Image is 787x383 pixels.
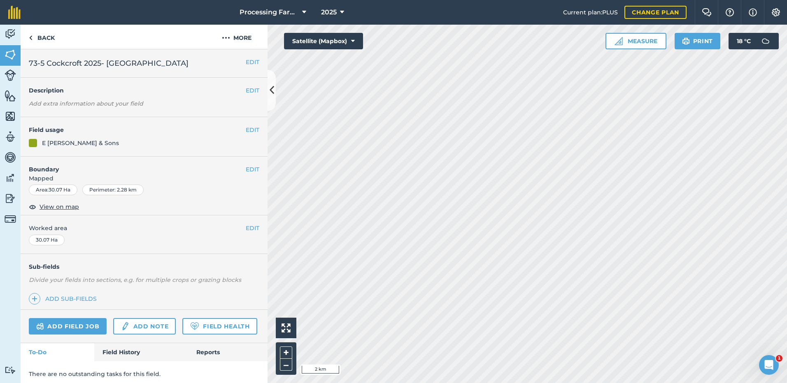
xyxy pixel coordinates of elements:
a: Field Health [182,318,257,335]
img: svg+xml;base64,PD94bWwgdmVyc2lvbj0iMS4wIiBlbmNvZGluZz0idXRmLTgiPz4KPCEtLSBHZW5lcmF0b3I6IEFkb2JlIE... [121,321,130,331]
span: 2025 [321,7,337,17]
a: Add sub-fields [29,293,100,305]
a: Add field job [29,318,107,335]
img: fieldmargin Logo [8,6,21,19]
img: Two speech bubbles overlapping with the left bubble in the forefront [702,8,712,16]
span: 1 [776,355,782,362]
img: svg+xml;base64,PHN2ZyB4bWxucz0iaHR0cDovL3d3dy53My5vcmcvMjAwMC9zdmciIHdpZHRoPSIxNyIgaGVpZ2h0PSIxNy... [749,7,757,17]
img: svg+xml;base64,PHN2ZyB4bWxucz0iaHR0cDovL3d3dy53My5vcmcvMjAwMC9zdmciIHdpZHRoPSI1NiIgaGVpZ2h0PSI2MC... [5,90,16,102]
img: svg+xml;base64,PHN2ZyB4bWxucz0iaHR0cDovL3d3dy53My5vcmcvMjAwMC9zdmciIHdpZHRoPSIyMCIgaGVpZ2h0PSIyNC... [222,33,230,43]
div: Perimeter : 2.28 km [82,185,144,195]
img: svg+xml;base64,PD94bWwgdmVyc2lvbj0iMS4wIiBlbmNvZGluZz0idXRmLTgiPz4KPCEtLSBHZW5lcmF0b3I6IEFkb2JlIE... [5,151,16,164]
img: svg+xml;base64,PHN2ZyB4bWxucz0iaHR0cDovL3d3dy53My5vcmcvMjAwMC9zdmciIHdpZHRoPSI1NiIgaGVpZ2h0PSI2MC... [5,48,16,61]
h4: Description [29,86,259,95]
img: svg+xml;base64,PD94bWwgdmVyc2lvbj0iMS4wIiBlbmNvZGluZz0idXRmLTgiPz4KPCEtLSBHZW5lcmF0b3I6IEFkb2JlIE... [5,192,16,205]
button: – [280,359,292,371]
a: Back [21,25,63,49]
img: svg+xml;base64,PHN2ZyB4bWxucz0iaHR0cDovL3d3dy53My5vcmcvMjAwMC9zdmciIHdpZHRoPSI1NiIgaGVpZ2h0PSI2MC... [5,110,16,122]
em: Add extra information about your field [29,100,143,107]
span: Worked area [29,224,259,233]
img: svg+xml;base64,PD94bWwgdmVyc2lvbj0iMS4wIiBlbmNvZGluZz0idXRmLTgiPz4KPCEtLSBHZW5lcmF0b3I6IEFkb2JlIE... [5,172,16,184]
button: Measure [605,33,666,49]
a: Change plan [624,6,687,19]
img: A question mark icon [725,8,735,16]
span: Current plan : PLUS [563,8,618,17]
div: E [PERSON_NAME] & Sons [42,138,119,148]
img: svg+xml;base64,PD94bWwgdmVyc2lvbj0iMS4wIiBlbmNvZGluZz0idXRmLTgiPz4KPCEtLSBHZW5lcmF0b3I6IEFkb2JlIE... [5,28,16,40]
button: 18 °C [729,33,779,49]
div: 30.07 Ha [29,235,65,245]
span: View on map [40,202,79,211]
img: A cog icon [771,8,781,16]
button: EDIT [246,224,259,233]
a: Field History [94,343,188,361]
button: View on map [29,202,79,212]
img: svg+xml;base64,PD94bWwgdmVyc2lvbj0iMS4wIiBlbmNvZGluZz0idXRmLTgiPz4KPCEtLSBHZW5lcmF0b3I6IEFkb2JlIE... [5,213,16,225]
span: Mapped [21,174,268,183]
img: svg+xml;base64,PD94bWwgdmVyc2lvbj0iMS4wIiBlbmNvZGluZz0idXRmLTgiPz4KPCEtLSBHZW5lcmF0b3I6IEFkb2JlIE... [5,366,16,374]
img: svg+xml;base64,PD94bWwgdmVyc2lvbj0iMS4wIiBlbmNvZGluZz0idXRmLTgiPz4KPCEtLSBHZW5lcmF0b3I6IEFkb2JlIE... [5,69,16,81]
button: Print [675,33,721,49]
img: svg+xml;base64,PD94bWwgdmVyc2lvbj0iMS4wIiBlbmNvZGluZz0idXRmLTgiPz4KPCEtLSBHZW5lcmF0b3I6IEFkb2JlIE... [757,33,774,49]
a: Reports [188,343,268,361]
em: Divide your fields into sections, e.g. for multiple crops or grazing blocks [29,276,241,284]
a: Add note [113,318,176,335]
iframe: Intercom live chat [759,355,779,375]
img: svg+xml;base64,PHN2ZyB4bWxucz0iaHR0cDovL3d3dy53My5vcmcvMjAwMC9zdmciIHdpZHRoPSIxOSIgaGVpZ2h0PSIyNC... [682,36,690,46]
img: svg+xml;base64,PHN2ZyB4bWxucz0iaHR0cDovL3d3dy53My5vcmcvMjAwMC9zdmciIHdpZHRoPSIxNCIgaGVpZ2h0PSIyNC... [32,294,37,304]
button: EDIT [246,58,259,67]
div: Area : 30.07 Ha [29,185,77,195]
h4: Boundary [21,157,246,174]
img: svg+xml;base64,PHN2ZyB4bWxucz0iaHR0cDovL3d3dy53My5vcmcvMjAwMC9zdmciIHdpZHRoPSI5IiBoZWlnaHQ9IjI0Ii... [29,33,33,43]
span: Processing Farms [240,7,299,17]
img: svg+xml;base64,PD94bWwgdmVyc2lvbj0iMS4wIiBlbmNvZGluZz0idXRmLTgiPz4KPCEtLSBHZW5lcmF0b3I6IEFkb2JlIE... [36,321,44,331]
h4: Field usage [29,125,246,134]
button: EDIT [246,86,259,95]
button: EDIT [246,165,259,174]
span: 18 ° C [737,33,751,49]
button: Satellite (Mapbox) [284,33,363,49]
img: Ruler icon [615,37,623,45]
button: More [206,25,268,49]
button: EDIT [246,125,259,134]
p: There are no outstanding tasks for this field. [29,369,259,378]
img: svg+xml;base64,PD94bWwgdmVyc2lvbj0iMS4wIiBlbmNvZGluZz0idXRmLTgiPz4KPCEtLSBHZW5lcmF0b3I6IEFkb2JlIE... [5,131,16,143]
img: svg+xml;base64,PHN2ZyB4bWxucz0iaHR0cDovL3d3dy53My5vcmcvMjAwMC9zdmciIHdpZHRoPSIxOCIgaGVpZ2h0PSIyNC... [29,202,36,212]
span: 73-5 Cockcroft 2025- [GEOGRAPHIC_DATA] [29,58,189,69]
a: To-Do [21,343,94,361]
img: Four arrows, one pointing top left, one top right, one bottom right and the last bottom left [282,323,291,332]
h4: Sub-fields [21,262,268,271]
button: + [280,346,292,359]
